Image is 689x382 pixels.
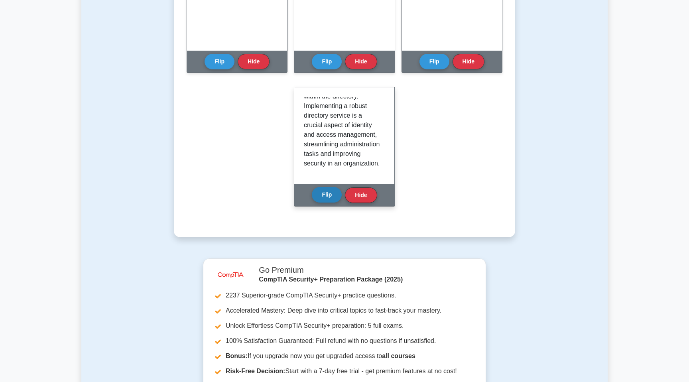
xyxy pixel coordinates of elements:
button: Hide [238,54,270,69]
button: Hide [453,54,484,69]
button: Flip [312,54,342,69]
button: Hide [345,54,377,69]
button: Flip [205,54,234,69]
button: Flip [312,187,342,203]
button: Flip [419,54,449,69]
button: Hide [345,187,377,203]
